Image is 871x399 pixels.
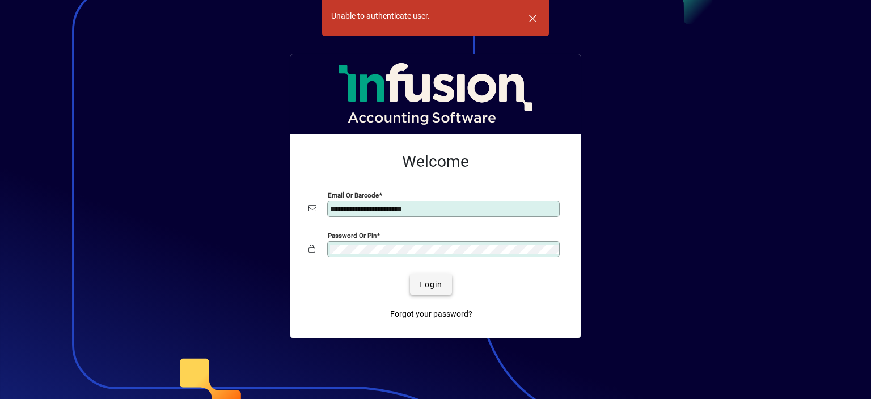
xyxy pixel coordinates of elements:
span: Login [419,279,442,291]
h2: Welcome [308,152,563,171]
span: Forgot your password? [390,308,472,320]
div: Unable to authenticate user. [331,10,430,22]
mat-label: Password or Pin [328,232,377,240]
mat-label: Email or Barcode [328,191,379,199]
a: Forgot your password? [386,304,477,324]
button: Login [410,274,451,295]
button: Dismiss [519,5,546,32]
